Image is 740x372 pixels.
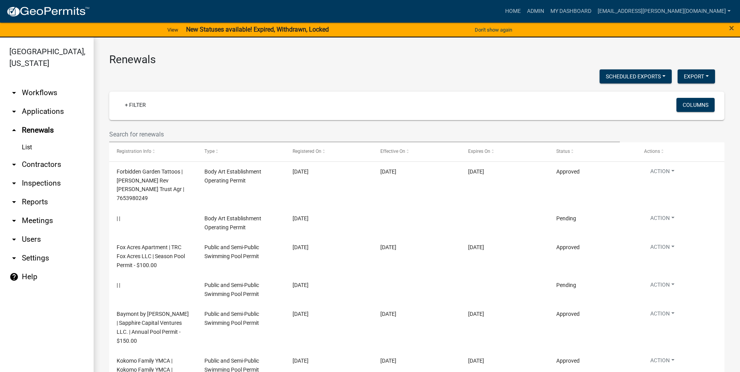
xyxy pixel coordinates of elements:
[293,244,309,250] span: 8/15/2025
[197,142,285,161] datatable-header-cell: Type
[678,69,715,83] button: Export
[117,311,189,344] span: Baymont by Wyndham Kokomo | Sapphire Capital Ventures LLC. | Annual Pool Permit - $150.00
[468,149,490,154] span: Expires On
[380,311,396,317] span: 8/15/2025
[380,149,405,154] span: Effective On
[380,244,396,250] span: 8/15/2025
[117,244,185,268] span: Fox Acres Apartment | TRC Fox Acres LLC | Season Pool Permit - $100.00
[524,4,547,19] a: Admin
[729,23,734,33] button: Close
[468,244,484,250] span: 2/15/2026
[556,244,580,250] span: Approved
[556,358,580,364] span: Approved
[644,310,681,321] button: Action
[556,311,580,317] span: Approved
[117,168,184,201] span: Forbidden Garden Tattoos | Thiemrodt, Robert Mark Rev Liv Trust Agr | 7653980249
[556,282,576,288] span: Pending
[293,311,309,317] span: 8/14/2025
[109,53,724,66] h3: Renewals
[293,149,321,154] span: Registered On
[644,243,681,254] button: Action
[644,214,681,225] button: Action
[186,26,329,33] strong: New Statuses available! Expired, Withdrawn, Locked
[472,23,515,36] button: Don't show again
[117,282,120,288] span: | |
[119,98,152,112] a: + Filter
[9,160,19,169] i: arrow_drop_down
[109,142,197,161] datatable-header-cell: Registration Info
[380,168,396,175] span: 8/22/2025
[468,168,484,175] span: 12/31/2025
[204,215,261,230] span: Body Art Establishment Operating Permit
[547,4,594,19] a: My Dashboard
[556,215,576,221] span: Pending
[9,107,19,116] i: arrow_drop_down
[556,168,580,175] span: Approved
[644,281,681,292] button: Action
[109,126,620,142] input: Search for renewals
[594,4,734,19] a: [EMAIL_ADDRESS][PERSON_NAME][DOMAIN_NAME]
[600,69,672,83] button: Scheduled Exports
[9,235,19,244] i: arrow_drop_down
[556,149,570,154] span: Status
[644,149,660,154] span: Actions
[164,23,181,36] a: View
[204,311,259,326] span: Public and Semi-Public Swimming Pool Permit
[285,142,373,161] datatable-header-cell: Registered On
[9,216,19,225] i: arrow_drop_down
[548,142,636,161] datatable-header-cell: Status
[644,167,681,179] button: Action
[9,126,19,135] i: arrow_drop_up
[468,358,484,364] span: 4/30/2026
[9,179,19,188] i: arrow_drop_down
[9,272,19,282] i: help
[468,311,484,317] span: 4/30/2026
[117,149,151,154] span: Registration Info
[293,282,309,288] span: 8/15/2025
[9,253,19,263] i: arrow_drop_down
[461,142,548,161] datatable-header-cell: Expires On
[380,358,396,364] span: 8/14/2025
[637,142,724,161] datatable-header-cell: Actions
[9,88,19,97] i: arrow_drop_down
[117,215,120,221] span: | |
[729,23,734,34] span: ×
[293,168,309,175] span: 8/22/2025
[204,244,259,259] span: Public and Semi-Public Swimming Pool Permit
[9,197,19,207] i: arrow_drop_down
[373,142,461,161] datatable-header-cell: Effective On
[293,215,309,221] span: 8/18/2025
[293,358,309,364] span: 8/14/2025
[204,282,259,297] span: Public and Semi-Public Swimming Pool Permit
[204,168,261,184] span: Body Art Establishment Operating Permit
[204,149,215,154] span: Type
[502,4,524,19] a: Home
[644,356,681,368] button: Action
[676,98,715,112] button: Columns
